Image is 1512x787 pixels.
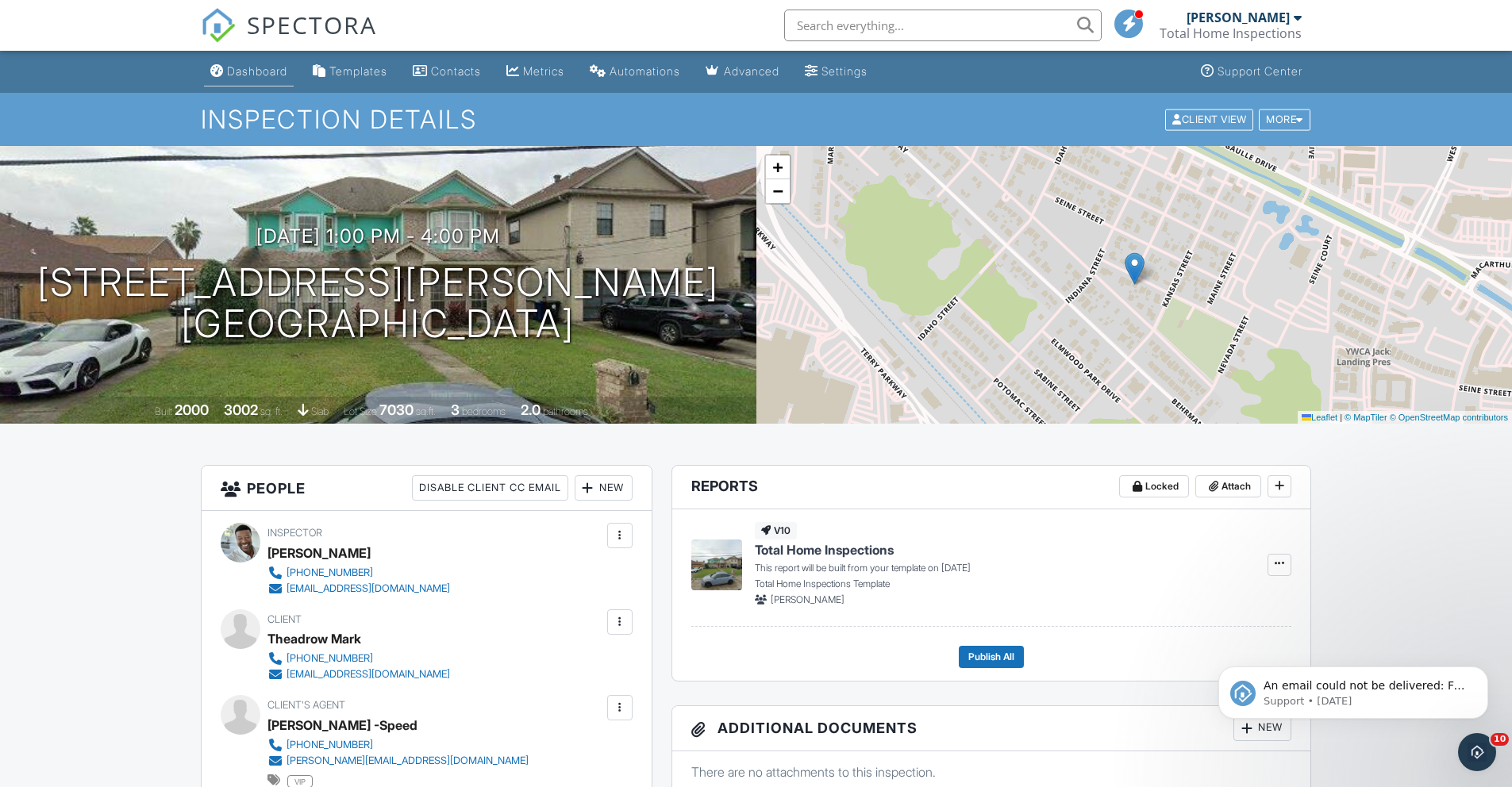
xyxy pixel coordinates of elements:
[691,763,1292,781] p: There are no attachments to this inspection.
[772,157,783,177] span: +
[267,666,450,682] a: [EMAIL_ADDRESS][DOMAIN_NAME]
[201,106,1312,133] h1: Inspection Details
[1160,25,1302,41] div: Total Home Inspections
[201,21,377,55] a: SPECTORA
[1187,10,1290,25] div: [PERSON_NAME]
[202,466,652,511] h3: People
[431,64,481,78] div: Contacts
[267,753,529,769] a: [PERSON_NAME][EMAIL_ADDRESS][DOMAIN_NAME]
[287,566,373,579] div: [PHONE_NUMBER]
[267,541,371,565] div: [PERSON_NAME]
[329,64,387,78] div: Templates
[1345,413,1387,422] a: © MapTiler
[462,405,506,417] span: bedrooms
[267,651,450,666] a: [PHONE_NUMBER]
[1164,113,1257,125] a: Client View
[523,64,564,78] div: Metrics
[610,64,680,78] div: Automations
[267,627,361,651] div: Theadrow Mark
[287,668,450,681] div: [EMAIL_ADDRESS][DOMAIN_NAME]
[1491,733,1509,746] span: 10
[247,8,377,41] span: SPECTORA
[412,475,568,501] div: Disable Client CC Email
[155,405,172,417] span: Built
[766,155,790,179] a: Zoom in
[451,401,460,418] div: 3
[772,181,783,201] span: −
[575,475,633,501] div: New
[1195,57,1309,86] a: Support Center
[521,401,541,418] div: 2.0
[1458,733,1496,771] iframe: Intercom live chat
[500,57,571,86] a: Metrics
[724,64,779,78] div: Advanced
[204,57,294,86] a: Dashboard
[267,565,450,581] a: [PHONE_NUMBER]
[37,262,719,346] h1: [STREET_ADDRESS][PERSON_NAME] [GEOGRAPHIC_DATA]
[766,179,790,203] a: Zoom out
[311,405,329,417] span: slab
[784,10,1102,41] input: Search everything...
[416,405,436,417] span: sq.ft.
[821,64,868,78] div: Settings
[256,225,500,247] h3: [DATE] 1:00 pm - 4:00 pm
[672,706,1311,751] h3: Additional Documents
[267,699,345,711] span: Client's Agent
[287,652,373,665] div: [PHONE_NUMBER]
[227,64,287,78] div: Dashboard
[267,613,302,625] span: Client
[798,57,874,86] a: Settings
[267,581,450,597] a: [EMAIL_ADDRESS][DOMAIN_NAME]
[699,57,786,86] a: Advanced
[1302,413,1337,422] a: Leaflet
[287,739,373,751] div: [PHONE_NUMBER]
[406,57,487,86] a: Contacts
[1259,109,1310,130] div: More
[175,401,209,418] div: 2000
[267,737,529,753] a: [PHONE_NUMBER]
[344,405,377,417] span: Lot Size
[287,754,529,767] div: [PERSON_NAME][EMAIL_ADDRESS][DOMAIN_NAME]
[287,582,450,595] div: [EMAIL_ADDRESS][DOMAIN_NAME]
[1195,633,1512,744] iframe: Intercom notifications message
[201,8,236,43] img: The Best Home Inspection Software - Spectora
[260,405,283,417] span: sq. ft.
[1218,64,1302,78] div: Support Center
[1390,413,1508,422] a: © OpenStreetMap contributors
[583,57,687,86] a: Automations (Basic)
[379,401,414,418] div: 7030
[267,527,322,539] span: Inspector
[1125,252,1145,285] img: Marker
[267,713,417,737] a: [PERSON_NAME] -Speed
[224,401,258,418] div: 3002
[543,405,588,417] span: bathrooms
[306,57,394,86] a: Templates
[1165,109,1253,130] div: Client View
[1340,413,1342,422] span: |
